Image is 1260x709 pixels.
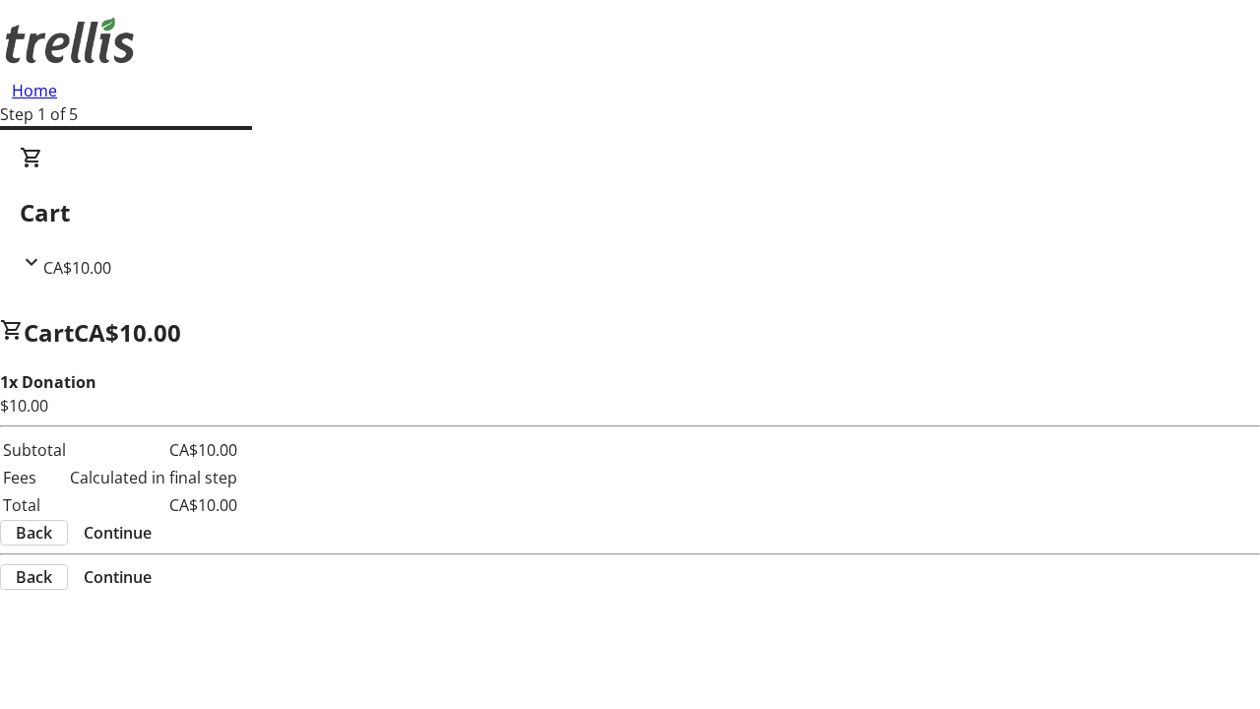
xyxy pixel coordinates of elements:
[2,492,67,518] td: Total
[16,521,52,545] span: Back
[74,316,181,349] span: CA$10.00
[20,195,1240,230] h2: Cart
[69,437,238,463] td: CA$10.00
[2,465,67,490] td: Fees
[16,565,52,589] span: Back
[20,146,1240,280] div: CartCA$10.00
[84,521,152,545] span: Continue
[69,492,238,518] td: CA$10.00
[24,316,74,349] span: Cart
[2,437,67,463] td: Subtotal
[69,465,238,490] td: Calculated in final step
[43,257,111,279] span: CA$10.00
[68,565,167,589] button: Continue
[68,521,167,545] button: Continue
[84,565,152,589] span: Continue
